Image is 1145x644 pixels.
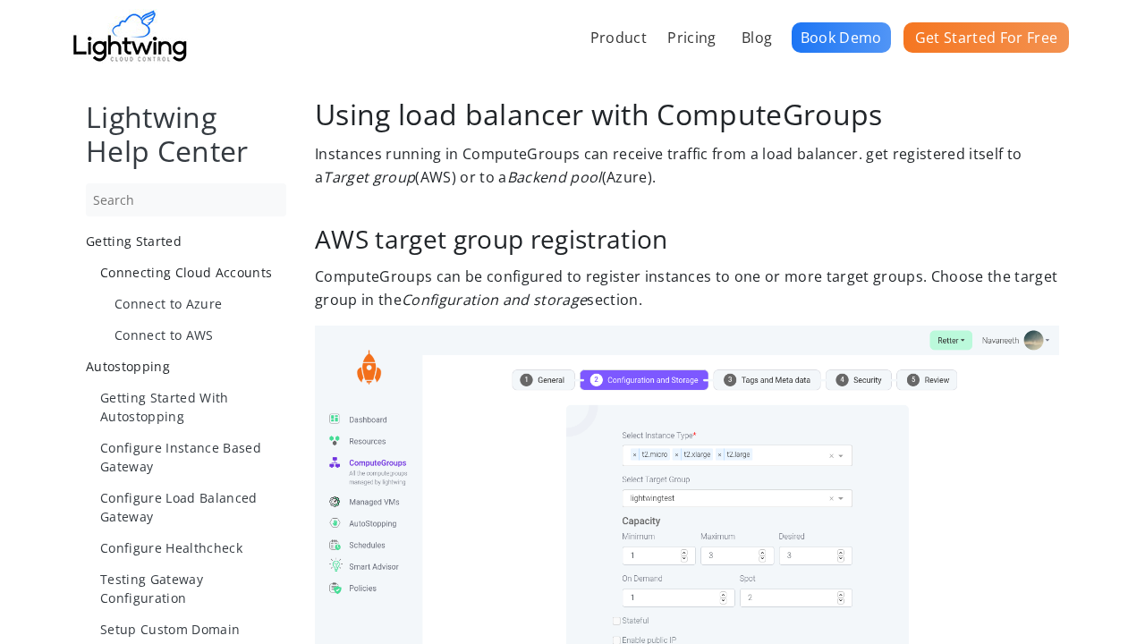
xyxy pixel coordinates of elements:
a: Setup Custom Domain [100,620,286,639]
a: Configure Healthcheck [100,538,286,557]
a: Connect to AWS [114,326,286,344]
p: ComputeGroups can be configured to register instances to one or more target groups. Choose the ta... [315,266,1059,311]
a: Get Started For Free [903,22,1069,53]
span: Autostopping [86,358,170,375]
p: Instances running in ComputeGroups can receive traffic from a load balancer. get registered itsel... [315,143,1059,189]
a: Configure Load Balanced Gateway [100,488,286,526]
a: Lightwing Help Center [86,97,249,170]
a: Blog [735,18,778,57]
h2: Using load balancer with ComputeGroups [315,100,1059,129]
a: Book Demo [792,22,891,53]
a: Connect to Azure [114,294,286,313]
a: Pricing [661,18,722,57]
a: Getting Started With Autostopping [100,388,286,426]
a: Testing Gateway Configuration [100,570,286,607]
span: Connecting Cloud Accounts [100,264,272,281]
h3: AWS target group registration [315,226,1059,251]
em: Backend pool [507,167,602,187]
a: Product [584,18,653,57]
em: Configuration and storage [402,290,587,309]
em: Target group [323,167,415,187]
a: Configure Instance Based Gateway [100,438,286,476]
input: Search [86,183,286,216]
span: Getting Started [86,233,182,250]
